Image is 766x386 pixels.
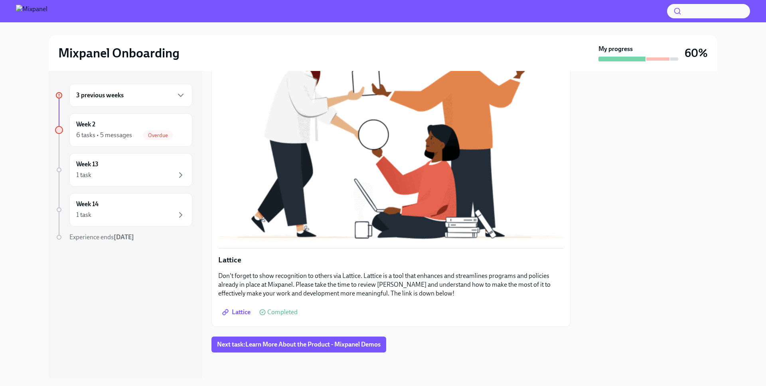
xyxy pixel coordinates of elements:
h6: 3 previous weeks [76,91,124,100]
span: Completed [267,309,298,315]
h3: 60% [685,46,708,60]
a: Lattice [218,304,256,320]
span: Next task : Learn More About the Product - Mixpanel Demos [217,341,381,349]
img: Mixpanel [16,5,47,18]
a: Week 141 task [55,193,192,226]
div: 1 task [76,211,91,219]
span: Experience ends [69,233,134,241]
button: Next task:Learn More About the Product - Mixpanel Demos [211,337,386,353]
strong: [DATE] [114,233,134,241]
a: Week 131 task [55,153,192,187]
a: Week 26 tasks • 5 messagesOverdue [55,113,192,147]
button: Zoom image [218,16,564,242]
div: 3 previous weeks [69,84,192,107]
div: 1 task [76,171,91,179]
p: Lattice [218,255,564,265]
span: Lattice [224,308,251,316]
h6: Week 14 [76,200,99,209]
strong: My progress [598,45,633,53]
span: Overdue [143,132,173,138]
h6: Week 13 [76,160,99,169]
p: Don't forget to show recognition to others via Lattice. Lattice is a tool that enhances and strea... [218,272,564,298]
h2: Mixpanel Onboarding [58,45,180,61]
div: 6 tasks • 5 messages [76,131,132,140]
h6: Week 2 [76,120,95,129]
